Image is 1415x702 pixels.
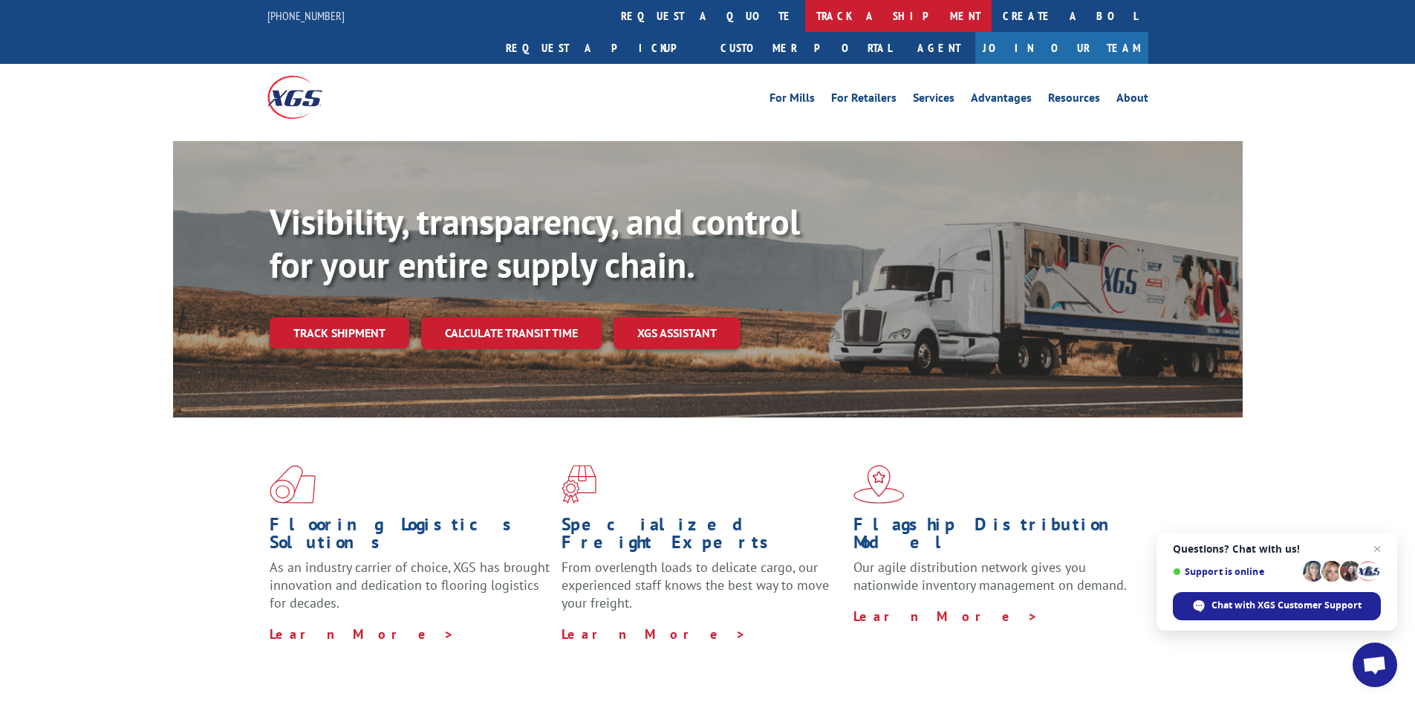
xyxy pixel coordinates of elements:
[770,92,815,108] a: For Mills
[913,92,954,108] a: Services
[853,559,1127,594] span: Our agile distribution network gives you nationwide inventory management on demand.
[614,317,741,349] a: XGS ASSISTANT
[267,8,345,23] a: [PHONE_NUMBER]
[1173,543,1381,555] span: Questions? Chat with us!
[562,516,842,559] h1: Specialized Freight Experts
[562,625,746,643] a: Learn More >
[562,559,842,625] p: From overlength loads to delicate cargo, our experienced staff knows the best way to move your fr...
[270,559,550,611] span: As an industry carrier of choice, XGS has brought innovation and dedication to flooring logistics...
[971,92,1032,108] a: Advantages
[421,317,602,349] a: Calculate transit time
[1173,592,1381,620] div: Chat with XGS Customer Support
[709,32,902,64] a: Customer Portal
[562,465,596,504] img: xgs-icon-focused-on-flooring-red
[831,92,897,108] a: For Retailers
[975,32,1148,64] a: Join Our Team
[270,516,550,559] h1: Flooring Logistics Solutions
[902,32,975,64] a: Agent
[1048,92,1100,108] a: Resources
[270,625,455,643] a: Learn More >
[853,516,1134,559] h1: Flagship Distribution Model
[1353,643,1397,687] div: Open chat
[1116,92,1148,108] a: About
[270,317,409,348] a: Track shipment
[853,608,1038,625] a: Learn More >
[270,465,316,504] img: xgs-icon-total-supply-chain-intelligence-red
[270,198,800,287] b: Visibility, transparency, and control for your entire supply chain.
[495,32,709,64] a: Request a pickup
[853,465,905,504] img: xgs-icon-flagship-distribution-model-red
[1211,599,1362,612] span: Chat with XGS Customer Support
[1368,540,1386,558] span: Close chat
[1173,566,1298,577] span: Support is online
